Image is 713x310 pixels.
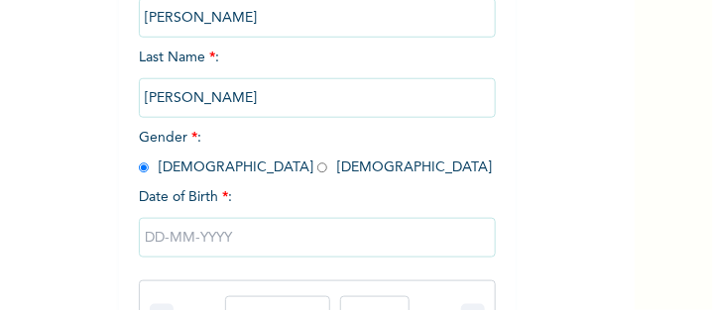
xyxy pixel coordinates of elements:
input: DD-MM-YYYY [139,218,496,258]
span: Date of Birth : [139,187,232,208]
span: Gender : [DEMOGRAPHIC_DATA] [DEMOGRAPHIC_DATA] [139,131,492,174]
input: Enter your last name [139,78,496,118]
span: Last Name : [139,51,496,105]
